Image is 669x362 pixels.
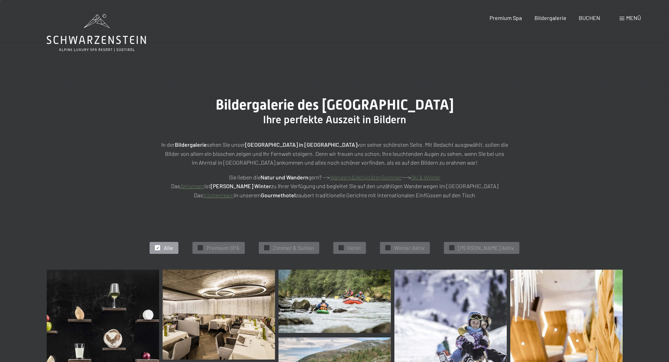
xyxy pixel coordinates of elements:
span: Bildergalerie des [GEOGRAPHIC_DATA] [216,97,454,113]
span: ✓ [265,245,268,250]
span: ✓ [199,245,202,250]
strong: [GEOGRAPHIC_DATA] in [GEOGRAPHIC_DATA] [245,141,357,148]
span: ✓ [451,245,453,250]
span: Zimmer & Suiten [273,244,314,252]
span: ✓ [340,245,343,250]
span: Premium SPA [206,244,240,252]
span: Winter Aktiv [394,244,425,252]
a: Aktivteam [180,183,204,189]
img: Bildergalerie [163,270,275,360]
a: Bildergalerie [278,270,391,333]
span: ✓ [156,245,159,250]
p: In der sehen Sie unser von seiner schönsten Seite. Mit Bedacht ausgewählt, sollen die Bilder von ... [159,140,510,167]
strong: Bildergalerie [175,141,207,148]
strong: Natur und Wandern [261,174,308,180]
span: ✓ [387,245,389,250]
a: Premium Spa [490,14,522,21]
a: Küchenteam [203,192,234,198]
span: Ihre perfekte Auszeit in Bildern [263,113,406,126]
strong: Gourmethotel [261,192,296,198]
a: Wandern&AktivitätenSommer [330,174,402,180]
span: [PERSON_NAME] Aktiv [458,244,514,252]
strong: [PERSON_NAME] Winter [211,183,271,189]
a: BUCHEN [579,14,600,21]
a: Bildergalerie [534,14,566,21]
span: Hotel [347,244,361,252]
span: Menü [626,14,641,21]
p: Sie lieben die gern? --> ---> Das ist zu Ihrer Verfügung und begleitet Sie auf den unzähligen Wan... [159,173,510,200]
img: Rafting - Kajak - Canyoning - Ahrntal Südtirol im Wellnesshotel [278,270,391,333]
a: Ski & Winter [411,174,440,180]
span: Alle [164,244,173,252]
